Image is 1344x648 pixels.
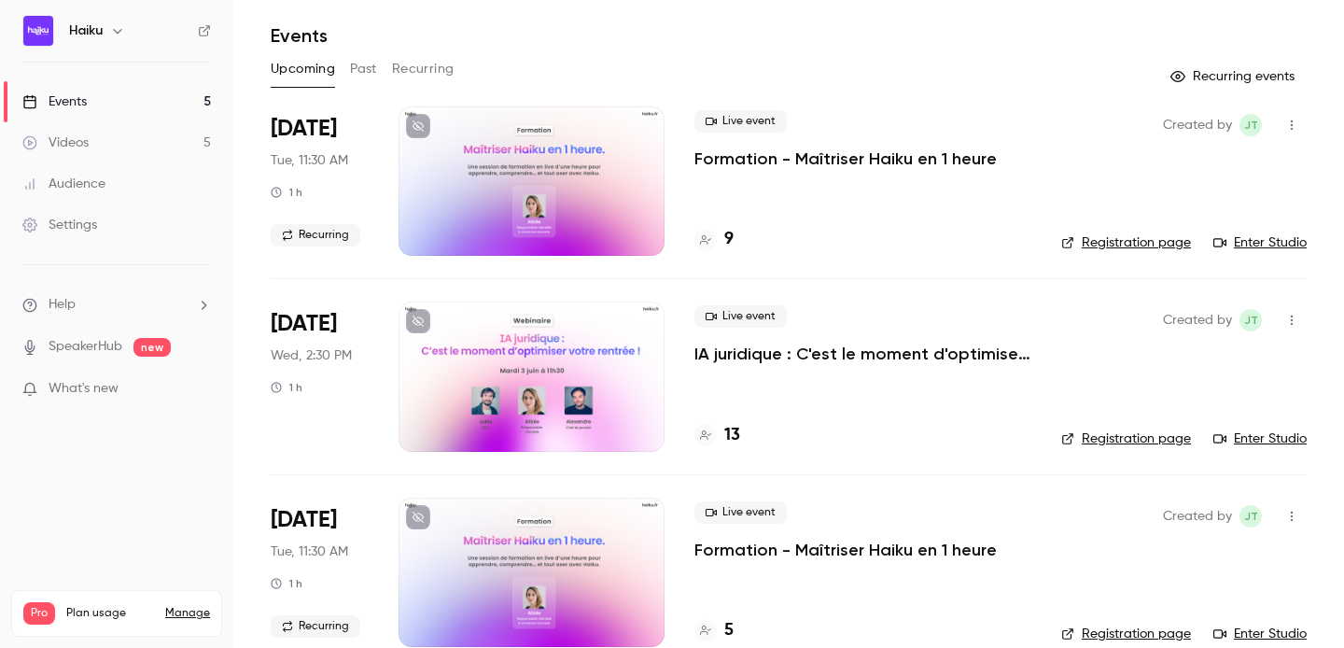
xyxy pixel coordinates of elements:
[271,505,337,535] span: [DATE]
[23,16,53,46] img: Haiku
[271,309,337,339] span: [DATE]
[1213,233,1307,252] a: Enter Studio
[1239,309,1262,331] span: jean Touzet
[23,602,55,625] span: Pro
[1163,505,1232,528] span: Created by
[694,148,997,170] a: Formation - Maîtriser Haiku en 1 heure
[694,110,787,133] span: Live event
[1244,309,1258,331] span: jT
[271,346,352,365] span: Wed, 2:30 PM
[1061,625,1191,643] a: Registration page
[271,498,369,647] div: Sep 16 Tue, 11:30 AM (Europe/Paris)
[271,576,302,591] div: 1 h
[694,305,787,328] span: Live event
[1239,505,1262,528] span: jean Touzet
[133,338,171,357] span: new
[66,606,154,621] span: Plan usage
[1244,114,1258,136] span: jT
[1213,625,1307,643] a: Enter Studio
[1239,114,1262,136] span: jean Touzet
[271,114,337,144] span: [DATE]
[22,295,211,315] li: help-dropdown-opener
[22,175,105,193] div: Audience
[1244,505,1258,528] span: jT
[49,295,76,315] span: Help
[271,380,302,395] div: 1 h
[271,106,369,256] div: Sep 9 Tue, 11:30 AM (Europe/Paris)
[350,54,377,84] button: Past
[694,227,734,252] a: 9
[49,379,119,399] span: What's new
[724,423,740,448] h4: 13
[271,151,348,170] span: Tue, 11:30 AM
[271,302,369,451] div: Sep 10 Wed, 2:30 PM (Europe/Paris)
[22,92,87,111] div: Events
[694,423,740,448] a: 13
[271,615,360,638] span: Recurring
[22,216,97,234] div: Settings
[724,227,734,252] h4: 9
[724,618,734,643] h4: 5
[694,343,1031,365] a: IA juridique : C'est le moment d'optimiser votre rentrée !
[271,542,348,561] span: Tue, 11:30 AM
[1163,114,1232,136] span: Created by
[165,606,210,621] a: Manage
[271,185,302,200] div: 1 h
[694,501,787,524] span: Live event
[1061,233,1191,252] a: Registration page
[694,618,734,643] a: 5
[271,24,328,47] h1: Events
[1163,309,1232,331] span: Created by
[271,54,335,84] button: Upcoming
[49,337,122,357] a: SpeakerHub
[271,224,360,247] span: Recurring
[1061,430,1191,448] a: Registration page
[69,21,103,40] h6: Haiku
[694,539,997,561] a: Formation - Maîtriser Haiku en 1 heure
[22,134,89,152] div: Videos
[392,54,455,84] button: Recurring
[1162,62,1307,92] button: Recurring events
[1213,430,1307,448] a: Enter Studio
